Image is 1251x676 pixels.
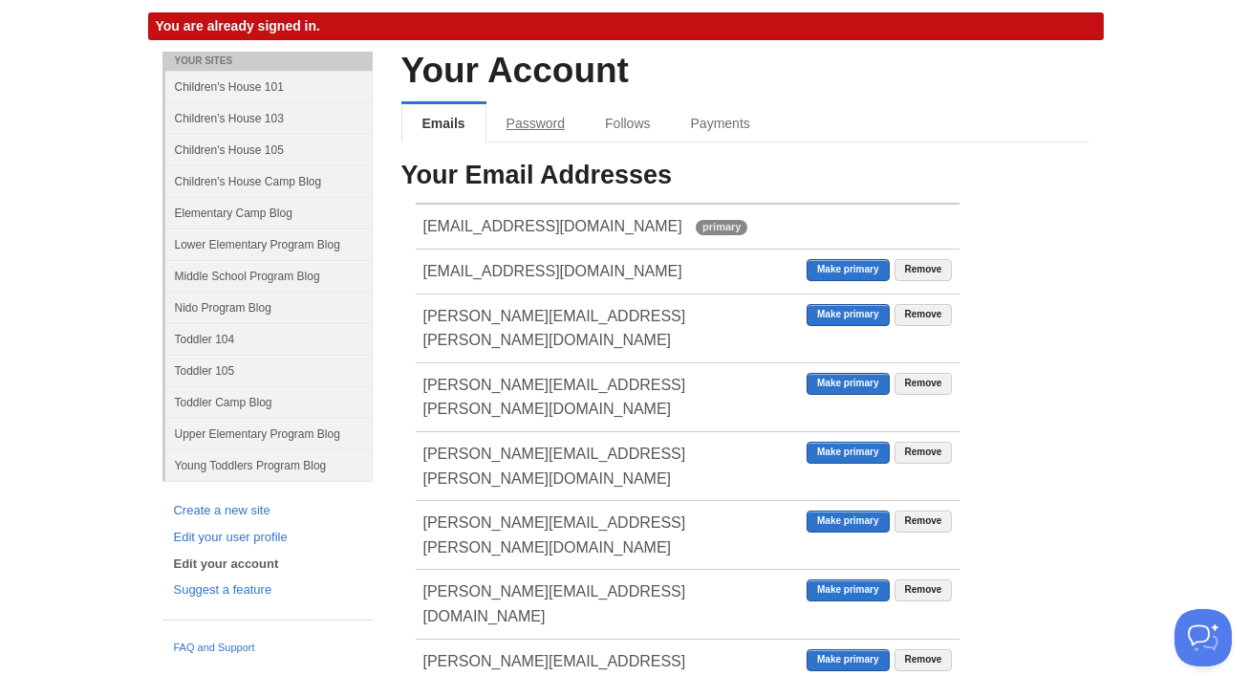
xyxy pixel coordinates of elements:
[807,442,889,464] a: Make primary
[165,323,373,355] a: Toddler 104
[423,377,686,418] span: [PERSON_NAME][EMAIL_ADDRESS][PERSON_NAME][DOMAIN_NAME]
[807,304,889,326] a: Make primary
[895,304,953,326] a: Remove
[486,104,585,142] a: Password
[165,260,373,292] a: Middle School Program Blog
[1175,609,1232,666] iframe: Help Scout Beacon - Open
[895,442,953,464] a: Remove
[423,218,682,234] span: [EMAIL_ADDRESS][DOMAIN_NAME]
[423,583,686,624] span: [PERSON_NAME][EMAIL_ADDRESS][DOMAIN_NAME]
[165,102,373,134] a: Children's House 103
[162,52,373,71] li: Your Sites
[423,446,686,487] span: [PERSON_NAME][EMAIL_ADDRESS][PERSON_NAME][DOMAIN_NAME]
[423,308,686,349] span: [PERSON_NAME][EMAIL_ADDRESS][PERSON_NAME][DOMAIN_NAME]
[895,649,953,671] a: Remove
[174,501,361,521] a: Create a new site
[165,355,373,386] a: Toddler 105
[174,580,361,600] a: Suggest a feature
[895,259,953,281] a: Remove
[423,263,682,279] span: [EMAIL_ADDRESS][DOMAIN_NAME]
[174,528,361,548] a: Edit your user profile
[423,514,686,556] span: [PERSON_NAME][EMAIL_ADDRESS][PERSON_NAME][DOMAIN_NAME]
[807,373,889,395] a: Make primary
[807,649,889,671] a: Make primary
[165,229,373,260] a: Lower Elementary Program Blog
[165,418,373,449] a: Upper Elementary Program Blog
[401,104,486,142] a: Emails
[165,292,373,323] a: Nido Program Blog
[807,259,889,281] a: Make primary
[895,579,953,601] a: Remove
[807,579,889,601] a: Make primary
[165,134,373,165] a: Children's House 105
[401,52,1089,91] h2: Your Account
[895,511,953,533] a: Remove
[696,220,747,235] span: primary
[895,373,953,395] a: Remove
[174,640,361,657] a: FAQ and Support
[165,197,373,229] a: Elementary Camp Blog
[165,165,373,197] a: Children's House Camp Blog
[671,104,770,142] a: Payments
[165,449,373,481] a: Young Toddlers Program Blog
[165,386,373,418] a: Toddler Camp Blog
[401,162,1089,190] h3: Your Email Addresses
[807,511,889,533] a: Make primary
[165,71,373,102] a: Children's House 101
[148,12,1104,40] div: You are already signed in.
[174,555,361,575] a: Edit your account
[585,104,670,142] a: Follows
